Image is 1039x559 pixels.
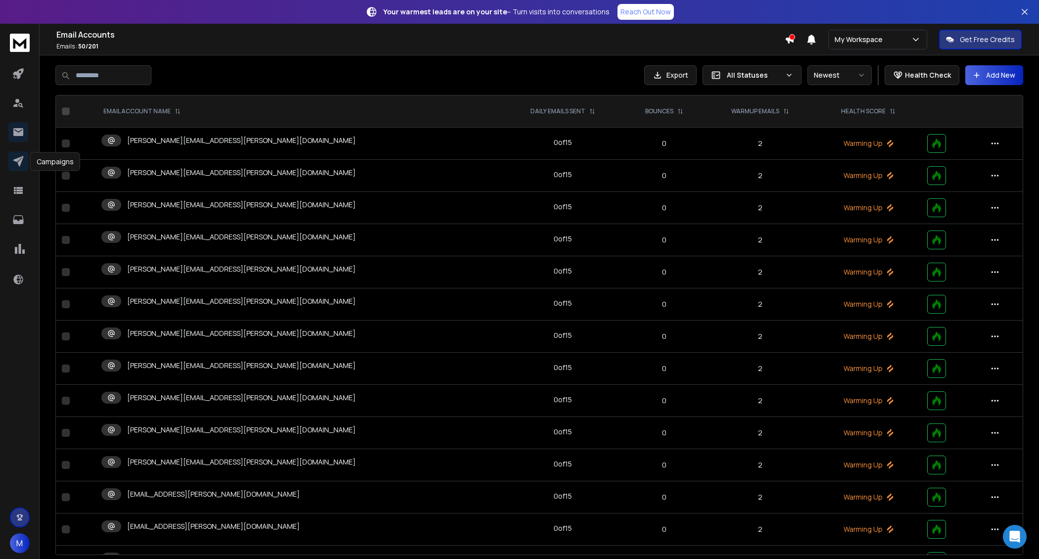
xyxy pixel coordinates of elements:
[645,107,673,115] p: BOUNCES
[78,42,98,50] span: 50 / 201
[554,298,572,308] div: 0 of 15
[822,428,916,438] p: Warming Up
[807,65,872,85] button: Newest
[554,138,572,147] div: 0 of 15
[822,331,916,341] p: Warming Up
[835,35,887,45] p: My Workspace
[644,65,697,85] button: Export
[629,171,699,181] p: 0
[705,256,815,288] td: 2
[629,203,699,213] p: 0
[554,395,572,405] div: 0 of 15
[822,492,916,502] p: Warming Up
[731,107,779,115] p: WARMUP EMAILS
[705,128,815,160] td: 2
[629,428,699,438] p: 0
[127,264,356,274] p: [PERSON_NAME][EMAIL_ADDRESS][PERSON_NAME][DOMAIN_NAME]
[629,524,699,534] p: 0
[127,457,356,467] p: [PERSON_NAME][EMAIL_ADDRESS][PERSON_NAME][DOMAIN_NAME]
[885,65,959,85] button: Health Check
[127,136,356,145] p: [PERSON_NAME][EMAIL_ADDRESS][PERSON_NAME][DOMAIN_NAME]
[127,361,356,371] p: [PERSON_NAME][EMAIL_ADDRESS][PERSON_NAME][DOMAIN_NAME]
[705,192,815,224] td: 2
[960,35,1015,45] p: Get Free Credits
[10,533,30,553] button: M
[822,524,916,534] p: Warming Up
[629,460,699,470] p: 0
[705,449,815,481] td: 2
[554,330,572,340] div: 0 of 15
[705,224,815,256] td: 2
[127,200,356,210] p: [PERSON_NAME][EMAIL_ADDRESS][PERSON_NAME][DOMAIN_NAME]
[822,171,916,181] p: Warming Up
[629,267,699,277] p: 0
[629,331,699,341] p: 0
[629,299,699,309] p: 0
[10,34,30,52] img: logo
[127,489,300,499] p: [EMAIL_ADDRESS][PERSON_NAME][DOMAIN_NAME]
[705,288,815,321] td: 2
[530,107,585,115] p: DAILY EMAILS SENT
[705,321,815,353] td: 2
[705,417,815,449] td: 2
[705,385,815,417] td: 2
[822,396,916,406] p: Warming Up
[822,364,916,373] p: Warming Up
[629,492,699,502] p: 0
[905,70,951,80] p: Health Check
[383,7,507,16] strong: Your warmest leads are on your site
[127,296,356,306] p: [PERSON_NAME][EMAIL_ADDRESS][PERSON_NAME][DOMAIN_NAME]
[554,234,572,244] div: 0 of 15
[554,459,572,469] div: 0 of 15
[30,152,80,171] div: Campaigns
[841,107,886,115] p: HEALTH SCORE
[822,299,916,309] p: Warming Up
[629,364,699,373] p: 0
[705,513,815,546] td: 2
[127,393,356,403] p: [PERSON_NAME][EMAIL_ADDRESS][PERSON_NAME][DOMAIN_NAME]
[629,396,699,406] p: 0
[554,491,572,501] div: 0 of 15
[56,43,785,50] p: Emails :
[127,328,356,338] p: [PERSON_NAME][EMAIL_ADDRESS][PERSON_NAME][DOMAIN_NAME]
[56,29,785,41] h1: Email Accounts
[103,107,181,115] div: EMAIL ACCOUNT NAME
[629,139,699,148] p: 0
[727,70,781,80] p: All Statuses
[127,521,300,531] p: [EMAIL_ADDRESS][PERSON_NAME][DOMAIN_NAME]
[620,7,671,17] p: Reach Out Now
[554,170,572,180] div: 0 of 15
[705,481,815,513] td: 2
[1003,525,1027,549] div: Open Intercom Messenger
[383,7,610,17] p: – Turn visits into conversations
[127,168,356,178] p: [PERSON_NAME][EMAIL_ADDRESS][PERSON_NAME][DOMAIN_NAME]
[554,427,572,437] div: 0 of 15
[822,203,916,213] p: Warming Up
[554,202,572,212] div: 0 of 15
[822,460,916,470] p: Warming Up
[554,266,572,276] div: 0 of 15
[705,160,815,192] td: 2
[554,363,572,373] div: 0 of 15
[629,235,699,245] p: 0
[822,139,916,148] p: Warming Up
[127,232,356,242] p: [PERSON_NAME][EMAIL_ADDRESS][PERSON_NAME][DOMAIN_NAME]
[965,65,1023,85] button: Add New
[554,523,572,533] div: 0 of 15
[127,425,356,435] p: [PERSON_NAME][EMAIL_ADDRESS][PERSON_NAME][DOMAIN_NAME]
[822,267,916,277] p: Warming Up
[822,235,916,245] p: Warming Up
[705,353,815,385] td: 2
[617,4,674,20] a: Reach Out Now
[939,30,1022,49] button: Get Free Credits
